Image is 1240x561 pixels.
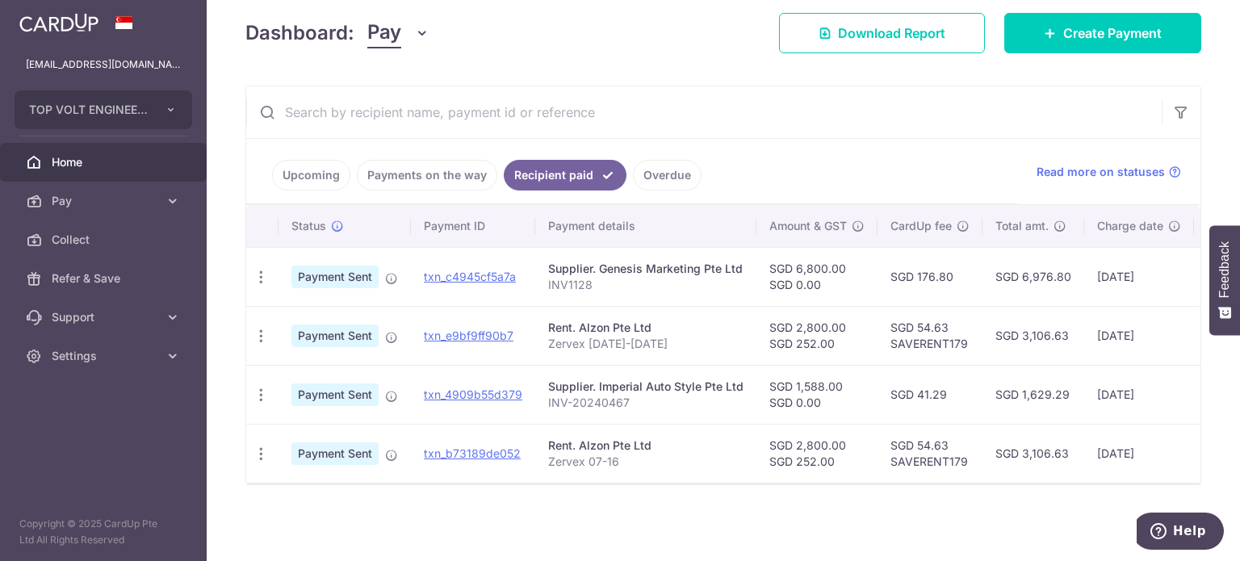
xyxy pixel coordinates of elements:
[548,395,744,411] p: INV-20240467
[995,218,1049,234] span: Total amt.
[504,160,626,190] a: Recipient paid
[411,205,535,247] th: Payment ID
[272,160,350,190] a: Upcoming
[291,442,379,465] span: Payment Sent
[548,454,744,470] p: Zervex 07-16
[246,86,1162,138] input: Search by recipient name, payment id or reference
[291,218,326,234] span: Status
[1084,306,1194,365] td: [DATE]
[1209,225,1240,335] button: Feedback - Show survey
[291,383,379,406] span: Payment Sent
[52,232,158,248] span: Collect
[1217,241,1232,298] span: Feedback
[1084,365,1194,424] td: [DATE]
[1097,218,1163,234] span: Charge date
[1004,13,1201,53] a: Create Payment
[1037,164,1181,180] a: Read more on statuses
[756,424,878,483] td: SGD 2,800.00 SGD 252.00
[982,365,1084,424] td: SGD 1,629.29
[52,193,158,209] span: Pay
[245,19,354,48] h4: Dashboard:
[878,306,982,365] td: SGD 54.63 SAVERENT179
[548,437,744,454] div: Rent. Alzon Pte Ltd
[15,90,192,129] button: TOP VOLT ENGINEERING PTE. LTD.
[548,320,744,336] div: Rent. Alzon Pte Ltd
[878,424,982,483] td: SGD 54.63 SAVERENT179
[52,270,158,287] span: Refer & Save
[756,365,878,424] td: SGD 1,588.00 SGD 0.00
[633,160,702,190] a: Overdue
[19,13,98,32] img: CardUp
[535,205,756,247] th: Payment details
[367,18,401,48] span: Pay
[291,324,379,347] span: Payment Sent
[982,247,1084,306] td: SGD 6,976.80
[548,379,744,395] div: Supplier. Imperial Auto Style Pte Ltd
[890,218,952,234] span: CardUp fee
[52,348,158,364] span: Settings
[779,13,985,53] a: Download Report
[424,329,513,342] a: txn_e9bf9ff90b7
[52,309,158,325] span: Support
[982,424,1084,483] td: SGD 3,106.63
[26,57,181,73] p: [EMAIL_ADDRESS][DOMAIN_NAME]
[878,247,982,306] td: SGD 176.80
[424,446,521,460] a: txn_b73189de052
[756,306,878,365] td: SGD 2,800.00 SGD 252.00
[1084,424,1194,483] td: [DATE]
[357,160,497,190] a: Payments on the way
[878,365,982,424] td: SGD 41.29
[756,247,878,306] td: SGD 6,800.00 SGD 0.00
[838,23,945,43] span: Download Report
[291,266,379,288] span: Payment Sent
[769,218,847,234] span: Amount & GST
[424,387,522,401] a: txn_4909b55d379
[52,154,158,170] span: Home
[548,336,744,352] p: Zervex [DATE]-[DATE]
[1063,23,1162,43] span: Create Payment
[982,306,1084,365] td: SGD 3,106.63
[424,270,516,283] a: txn_c4945cf5a7a
[1084,247,1194,306] td: [DATE]
[1137,513,1224,553] iframe: Opens a widget where you can find more information
[548,277,744,293] p: INV1128
[29,102,149,118] span: TOP VOLT ENGINEERING PTE. LTD.
[1037,164,1165,180] span: Read more on statuses
[548,261,744,277] div: Supplier. Genesis Marketing Pte Ltd
[367,18,429,48] button: Pay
